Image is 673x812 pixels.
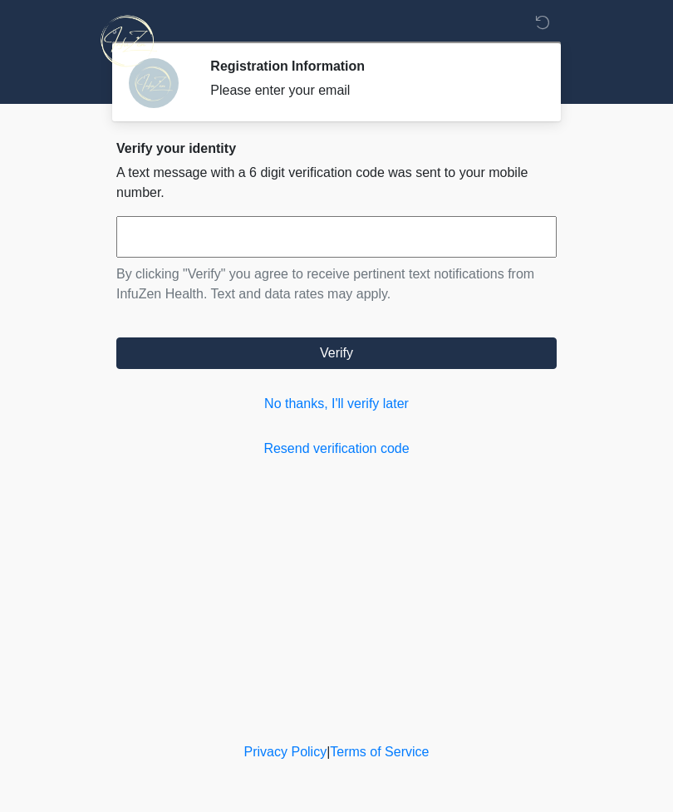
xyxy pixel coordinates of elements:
[100,12,157,70] img: InfuZen Health Logo
[116,337,557,369] button: Verify
[116,394,557,414] a: No thanks, I'll verify later
[330,745,429,759] a: Terms of Service
[327,745,330,759] a: |
[210,81,532,101] div: Please enter your email
[116,264,557,304] p: By clicking "Verify" you agree to receive pertinent text notifications from InfuZen Health. Text ...
[244,745,327,759] a: Privacy Policy
[116,439,557,459] a: Resend verification code
[129,58,179,108] img: Agent Avatar
[116,140,557,156] h2: Verify your identity
[116,163,557,203] p: A text message with a 6 digit verification code was sent to your mobile number.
